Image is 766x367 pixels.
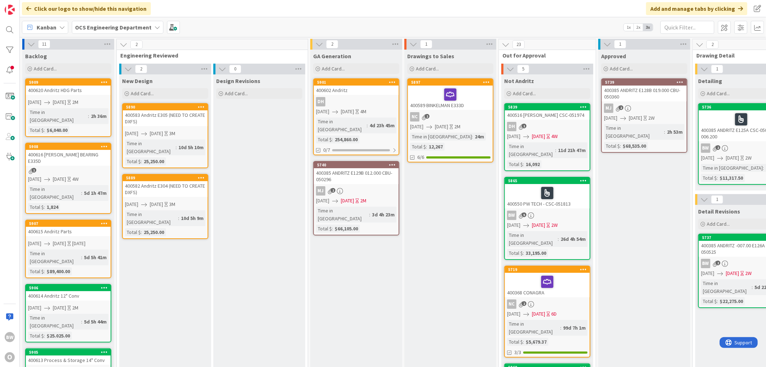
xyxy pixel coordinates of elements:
div: 2M [72,304,78,312]
div: 400368 CONAGRA [505,273,590,297]
div: $89,400.00 [45,267,72,275]
span: : [717,174,718,182]
div: 1,824 [45,203,60,211]
div: Time in [GEOGRAPHIC_DATA] [507,320,560,336]
span: Kanban [37,23,56,32]
span: Add Card... [322,65,345,72]
div: DH [505,122,590,131]
div: 10d 5h 9m [179,214,205,222]
div: 5908400616 [PERSON_NAME] BEARING E335D [26,143,111,166]
img: Visit kanbanzone.com [5,5,15,15]
span: [DATE] [532,310,545,318]
a: 5906400614 Andritz 12" Conv[DATE][DATE]2MTime in [GEOGRAPHIC_DATA]:5d 5h 44mTotal $:$25.025.00 [25,284,111,343]
div: MJ [314,186,399,196]
span: [DATE] [125,201,138,208]
span: : [81,318,82,326]
span: [DATE] [28,240,41,247]
span: Design Revisions [216,77,260,84]
span: [DATE] [53,240,66,247]
span: 1 [711,65,723,73]
a: 5740400385 ANDRITZ E129B 012.000 CBU- 050296MJ[DATE][DATE]2MTime in [GEOGRAPHIC_DATA]:3d 4h 23mTo... [313,161,399,235]
div: Add and manage tabs by clicking [646,2,747,15]
div: 400385 ANDRITZ E128B 019.000 CBU- 050360 [602,86,687,101]
div: 3M [169,130,175,137]
span: Detailing [698,77,722,84]
div: 5906400614 Andritz 12" Conv [26,285,111,301]
div: 4M [360,108,366,115]
span: [DATE] [629,114,642,122]
div: Time in [GEOGRAPHIC_DATA] [701,279,752,295]
div: 5839400516 [PERSON_NAME] CSC-051974 [505,104,590,120]
span: Not Andritz [504,77,534,84]
div: BW [5,332,15,342]
span: : [332,225,333,233]
div: [DATE] [72,240,85,247]
div: 5719 [508,267,590,272]
span: [DATE] [726,154,739,162]
div: 254,860.00 [333,136,359,143]
span: 2 [425,114,430,119]
div: Time in [GEOGRAPHIC_DATA] [28,185,81,201]
span: [DATE] [507,133,520,140]
span: : [523,249,524,257]
span: 2 [135,65,147,73]
span: [DATE] [435,123,448,130]
div: 2M [360,197,366,205]
div: 400615 Andritz Parts [26,227,111,236]
div: 5907 [26,220,111,227]
div: 5890 [126,105,208,110]
span: [DATE] [507,310,520,318]
div: 5890400583 Andritz E305 (NEED TO CREATE DXFS) [123,104,208,126]
span: 1 [32,168,36,173]
span: : [44,203,45,211]
div: Total $ [507,249,523,257]
div: 4d 23h 45m [368,121,396,129]
div: 5909 [29,80,111,85]
div: Time in [GEOGRAPHIC_DATA] [507,142,555,158]
div: 5897 [411,80,493,85]
div: 2M [72,98,78,106]
span: [DATE] [726,270,739,277]
div: Time in [GEOGRAPHIC_DATA] [507,231,558,247]
div: 5839 [505,104,590,110]
span: Add Card... [513,90,536,97]
a: 5865400550 PW TECH - CSC-051813BW[DATE][DATE]2WTime in [GEOGRAPHIC_DATA]:26d 4h 54mTotal $:33,195.00 [504,177,590,260]
span: 23 [512,40,525,49]
div: 5865 [508,178,590,183]
div: 400616 [PERSON_NAME] BEARING E335D [26,150,111,166]
div: Time in [GEOGRAPHIC_DATA] [125,139,176,155]
a: 5907400615 Andritz Parts[DATE][DATE][DATE]Time in [GEOGRAPHIC_DATA]:5d 5h 41mTotal $:$89,400.00 [25,220,111,278]
span: 2 [716,145,720,150]
span: 1 [420,40,432,49]
span: New Design [122,77,153,84]
span: : [141,228,142,236]
div: 5906 [29,285,111,290]
div: 5739400385 ANDRITZ E128B 019.000 CBU- 050360 [602,79,687,101]
div: 5739 [605,80,687,85]
div: 5901 [317,80,399,85]
div: MJ [602,104,687,113]
div: Total $ [316,225,332,233]
span: : [523,160,524,168]
div: Time in [GEOGRAPHIC_DATA] [28,314,81,330]
div: 5d 1h 47m [82,189,108,197]
span: 1x [624,24,633,31]
span: 1 [614,40,626,49]
span: : [763,164,764,172]
div: Time in [GEOGRAPHIC_DATA] [410,133,472,141]
div: Total $ [701,297,717,305]
span: GA Generation [313,52,351,60]
span: 6/6 [417,153,424,161]
span: 2 [130,40,143,49]
span: [DATE] [507,221,520,229]
div: $25.025.00 [45,332,72,340]
span: Approved [601,52,626,60]
div: 4W [551,133,558,140]
span: Add Card... [34,65,57,72]
span: Add Card... [707,90,730,97]
div: Total $ [28,126,44,134]
div: 2M [454,123,460,130]
div: 5889 [123,175,208,181]
div: Total $ [604,142,620,150]
span: Add Card... [225,90,248,97]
